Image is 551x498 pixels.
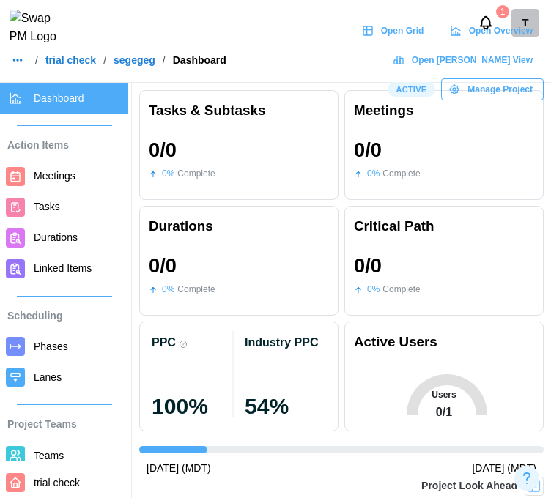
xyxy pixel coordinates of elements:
span: Teams [34,450,64,461]
div: Industry PPC [245,335,318,349]
div: PPC [152,335,176,349]
button: Notifications [473,10,498,35]
div: Active Users [354,331,437,352]
span: Open [PERSON_NAME] View [412,50,533,70]
img: Project Look Ahead Button [527,479,541,494]
a: Open Grid [354,20,434,42]
button: Manage Project [441,78,544,100]
div: Meetings [354,100,534,121]
span: Linked Items [34,262,92,274]
div: 100 % [152,395,233,417]
span: Tasks [34,201,60,212]
span: Durations [34,231,78,243]
div: Complete [382,283,420,297]
span: Manage Project [467,79,533,100]
span: Active [396,83,426,96]
span: Meetings [34,170,75,182]
div: 0 / 0 [354,139,382,161]
div: 0 / 0 [149,255,177,277]
a: Open Overview [442,20,544,42]
img: Swap PM Logo [10,10,69,46]
div: / [103,55,106,65]
span: Lanes [34,371,62,383]
a: testingpurpose [511,9,539,37]
div: 0 / 0 [354,255,382,277]
div: 1 [496,5,509,18]
div: Dashboard [173,55,226,65]
div: Critical Path [354,215,534,237]
div: 54 % [245,395,326,417]
div: / [163,55,166,65]
div: T [511,9,539,37]
span: trial check [34,477,80,488]
div: 0 % [162,283,174,297]
a: Open [PERSON_NAME] View [385,49,544,71]
div: Project Look Ahead [421,478,517,494]
div: [DATE] (MDT) [147,461,211,477]
div: / [35,55,38,65]
div: Complete [382,167,420,181]
a: segegeg [114,55,155,65]
div: 0 % [367,167,380,181]
div: 0 % [367,283,380,297]
div: [DATE] (MDT) [472,461,536,477]
div: Tasks & Subtasks [149,100,329,121]
span: Dashboard [34,92,84,104]
span: Open Grid [381,21,424,41]
div: 0 / 0 [149,139,177,161]
span: Phases [34,341,68,352]
a: trial check [45,55,96,65]
div: Durations [149,215,329,237]
div: Complete [177,167,215,181]
span: Open Overview [469,21,533,41]
div: 0 % [162,167,174,181]
div: Complete [177,283,215,297]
